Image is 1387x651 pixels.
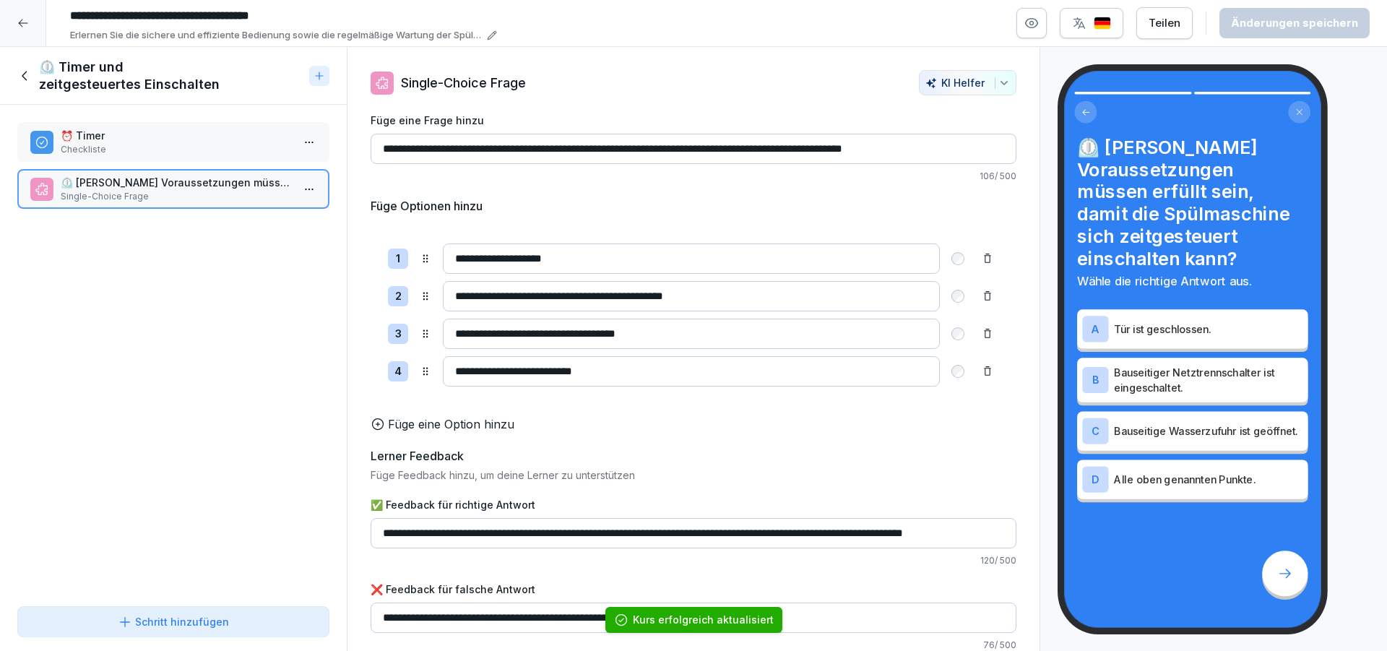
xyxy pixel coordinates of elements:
[388,415,514,433] p: Füge eine Option hinzu
[633,613,774,627] div: Kurs erfolgreich aktualisiert
[395,326,402,342] p: 3
[396,251,400,267] p: 1
[1114,322,1302,337] p: Tür ist geschlossen.
[70,28,483,43] p: Erlernen Sie die sichere und effiziente Bedienung sowie die regelmäßige Wartung der Spülmaschine....
[371,467,1016,483] p: Füge Feedback hinzu, um deine Lerner zu unterstützen
[394,363,402,380] p: 4
[118,614,229,629] div: Schritt hinzufügen
[1092,374,1099,386] p: B
[61,175,292,190] p: ⏲️ [PERSON_NAME] Voraussetzungen müssen erfüllt sein, damit die Spülmaschine sich zeitgesteuert e...
[1149,15,1180,31] div: Teilen
[395,288,402,305] p: 2
[1092,323,1099,335] p: A
[1094,17,1111,30] img: de.svg
[1114,423,1302,439] p: Bauseitige Wasserzufuhr ist geöffnet.
[401,73,526,92] p: Single-Choice Frage
[1114,472,1302,488] p: Alle oben genannten Punkte.
[61,143,292,156] p: Checkliste
[1136,7,1193,39] button: Teilen
[1077,137,1308,270] h4: ⏲️ [PERSON_NAME] Voraussetzungen müssen erfüllt sein, damit die Spülmaschine sich zeitgesteuert e...
[61,190,292,203] p: Single-Choice Frage
[371,170,1016,183] p: 106 / 500
[371,197,483,215] h5: Füge Optionen hinzu
[371,113,1016,128] label: Füge eine Frage hinzu
[371,447,464,465] h5: Lerner Feedback
[371,582,1016,597] label: ❌ Feedback für falsche Antwort
[1077,272,1308,290] p: Wähle die richtige Antwort aus.
[61,128,292,143] p: ⏰ Timer
[1219,8,1370,38] button: Änderungen speichern
[39,59,303,93] h1: ⏲️ Timer und zeitgesteuertes Einschalten
[1092,473,1099,485] p: D
[1092,425,1099,436] p: C
[371,554,1016,567] p: 120 / 500
[1114,364,1302,395] p: Bauseitiger Netztrennschalter ist eingeschaltet.
[17,606,329,637] button: Schritt hinzufügen
[919,70,1016,95] button: KI Helfer
[17,122,329,162] div: ⏰ TimerCheckliste
[17,169,329,209] div: ⏲️ [PERSON_NAME] Voraussetzungen müssen erfüllt sein, damit die Spülmaschine sich zeitgesteuert e...
[925,77,1010,89] div: KI Helfer
[1231,15,1358,31] div: Änderungen speichern
[371,497,1016,512] label: ✅ Feedback für richtige Antwort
